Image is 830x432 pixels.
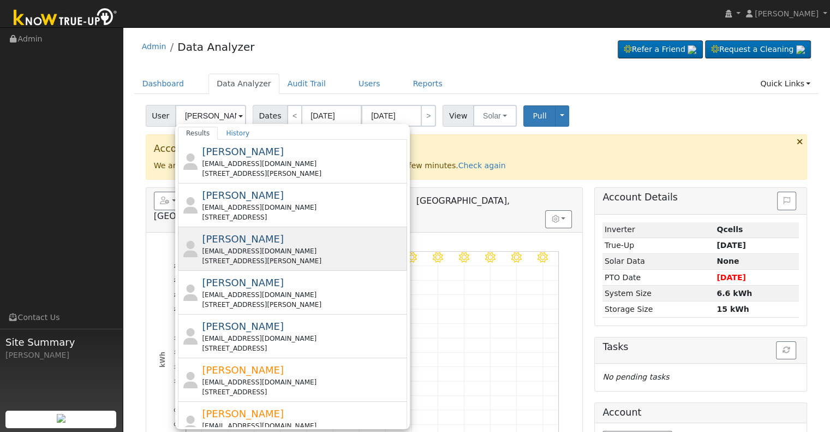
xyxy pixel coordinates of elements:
div: [EMAIL_ADDRESS][DOMAIN_NAME] [202,290,404,300]
a: Data Analyzer [177,40,254,54]
a: Results [178,127,218,140]
i: No pending tasks [602,372,669,381]
text: 1.4 [174,364,181,370]
text: 1.2 [174,378,181,384]
div: [EMAIL_ADDRESS][DOMAIN_NAME] [202,159,404,169]
a: Reports [405,74,451,94]
strong: [DATE] [716,241,746,250]
button: Refresh [776,341,796,360]
strong: ID: 1474, authorized: 08/12/25 [716,225,743,234]
strong: 6.6 kWh [716,289,752,298]
a: Quick Links [752,74,819,94]
strong: 15 kWh [716,305,749,313]
text: 1.6 [174,350,181,356]
text: 1.8 [174,335,181,341]
strong: None [716,257,739,265]
button: Issue History [777,192,796,210]
div: [EMAIL_ADDRESS][DOMAIN_NAME] [202,377,404,387]
td: True-Up [602,238,715,253]
span: [GEOGRAPHIC_DATA], [GEOGRAPHIC_DATA] [154,196,510,221]
img: retrieve [796,45,805,54]
a: Login As (last Never) [399,195,411,206]
text: 2.8 [174,263,181,269]
a: > [421,105,436,127]
img: retrieve [688,45,696,54]
span: [PERSON_NAME] [755,9,819,18]
span: [PERSON_NAME] [202,277,284,288]
div: [STREET_ADDRESS][PERSON_NAME] [202,169,404,179]
span: User [146,105,176,127]
a: History [218,127,258,140]
span: [PERSON_NAME] [202,190,284,201]
i: 8/07 - MostlyClear [433,252,443,263]
span: View [443,105,474,127]
div: [EMAIL_ADDRESS][DOMAIN_NAME] [202,421,404,431]
span: [PERSON_NAME] [202,321,284,332]
td: System Size [602,286,715,301]
td: Solar Data [602,253,715,269]
h5: Account Details [602,192,799,203]
a: < [287,105,302,127]
text: 2.6 [174,277,181,283]
div: [EMAIL_ADDRESS][DOMAIN_NAME] [202,203,404,212]
span: [PERSON_NAME] [202,364,284,376]
a: Request a Cleaning [705,40,811,59]
text: kWh [158,352,166,368]
a: Data Analyzer [208,74,279,94]
div: [EMAIL_ADDRESS][DOMAIN_NAME] [202,246,404,256]
td: Inverter [602,222,715,238]
div: [PERSON_NAME] [5,350,117,361]
text: 0.6 [174,422,181,428]
h5: Account [602,407,641,418]
div: [STREET_ADDRESS][PERSON_NAME] [202,300,404,310]
button: Pull [523,105,556,127]
div: [STREET_ADDRESS][PERSON_NAME] [202,256,404,266]
span: [PERSON_NAME] [202,408,284,419]
a: Check again [458,161,506,170]
button: Solar [473,105,517,127]
a: Refer a Friend [618,40,703,59]
div: [STREET_ADDRESS] [202,387,404,397]
text: 0.8 [174,407,181,413]
div: [STREET_ADDRESS] [202,344,404,353]
span: Pull [533,111,546,120]
a: Users [350,74,389,94]
text: 2.4 [174,292,181,298]
a: Admin [142,42,166,51]
img: retrieve [57,414,65,423]
div: We are currently processing this data, which typically takes just a few minutes. [146,134,808,179]
span: [DATE] [716,273,746,282]
div: [EMAIL_ADDRESS][DOMAIN_NAME] [202,334,404,344]
i: 8/06 - MostlyClear [407,252,417,263]
a: Audit Trail [279,74,334,94]
td: PTO Date [602,270,715,286]
span: Site Summary [5,335,117,350]
span: [PERSON_NAME] [202,233,284,245]
i: 8/10 - Clear [511,252,522,263]
td: Storage Size [602,301,715,317]
text: 2.2 [174,306,181,312]
h3: Account connected to Qcells [154,143,799,155]
img: Know True-Up [8,6,123,31]
span: Dates [253,105,288,127]
div: [STREET_ADDRESS] [202,212,404,222]
span: [PERSON_NAME] [202,146,284,157]
input: Select a User [175,105,246,127]
i: 8/08 - Clear [459,252,469,263]
i: 8/11 - Clear [538,252,548,263]
i: 8/09 - Clear [485,252,495,263]
a: Dashboard [134,74,193,94]
h5: Tasks [602,341,799,353]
